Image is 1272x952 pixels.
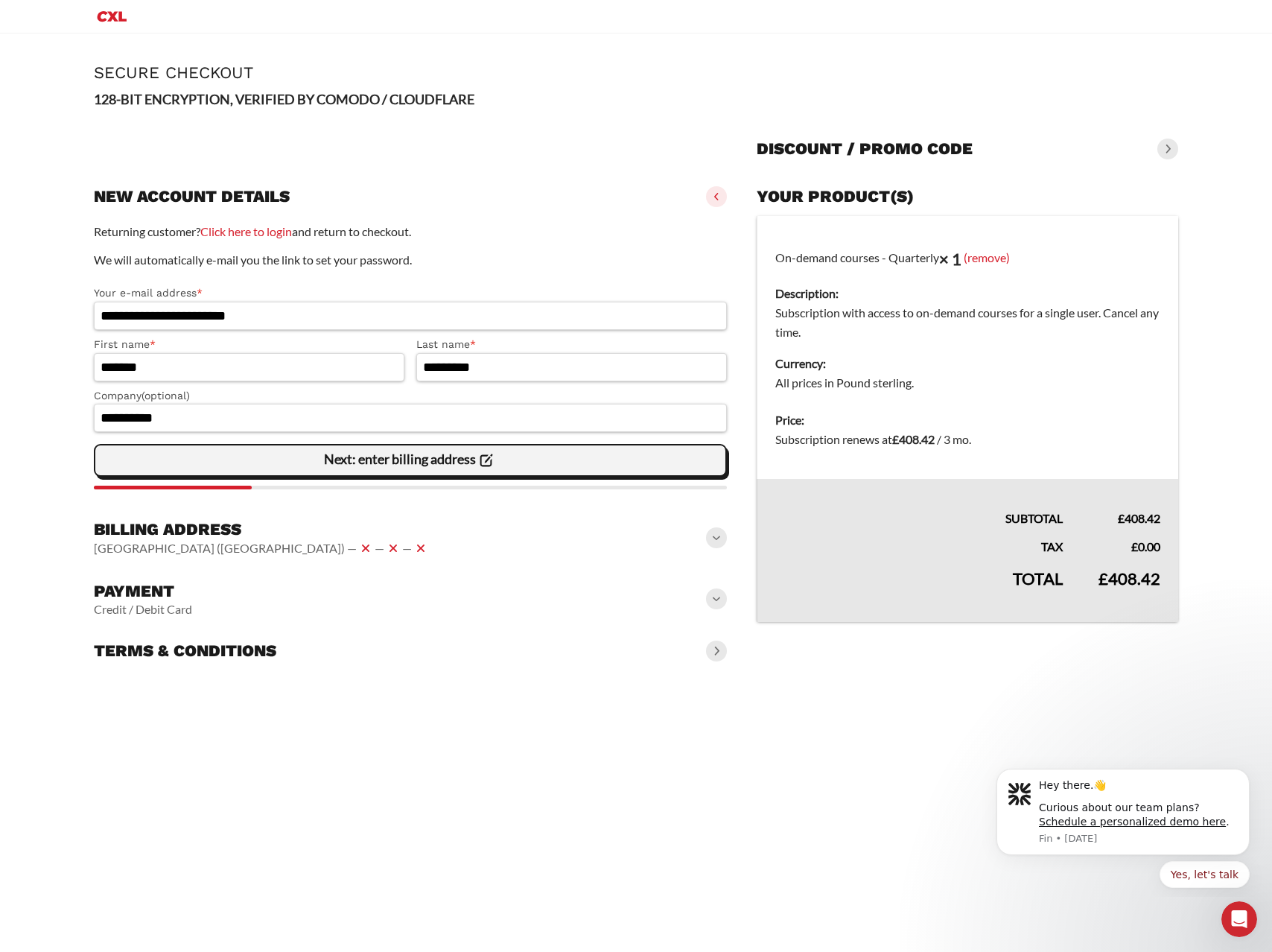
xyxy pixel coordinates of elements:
label: Your e-mail address [94,285,727,302]
td: On-demand courses - Quarterly [757,216,1178,402]
dd: All prices in Pound sterling. [775,373,1160,393]
dt: Price: [775,410,1160,430]
h3: Billing address [94,519,430,540]
h3: Discount / promo code [757,139,973,159]
span: / 3 mo [937,432,969,446]
iframe: Intercom live chat [1221,901,1257,937]
vaadin-horizontal-layout: Credit / Debit Card [94,602,192,617]
h1: Secure Checkout [94,63,1178,82]
th: Total [757,556,1081,622]
bdi: 408.42 [892,432,935,446]
bdi: 408.42 [1118,511,1160,525]
strong: 128-BIT ENCRYPTION, VERIFIED BY COMODO / CLOUDFLARE [94,91,474,107]
dd: Subscription with access to on-demand courses for a single user. Cancel any time. [775,303,1160,342]
label: First name [94,336,404,353]
bdi: 408.42 [1098,568,1160,588]
vaadin-button: Next: enter billing address [94,444,727,477]
bdi: 0.00 [1131,539,1160,553]
label: Last name [416,336,727,353]
span: £ [1098,568,1108,588]
vaadin-horizontal-layout: [GEOGRAPHIC_DATA] ([GEOGRAPHIC_DATA]) — — — [94,539,430,557]
th: Tax [757,528,1081,556]
h3: Payment [94,581,192,602]
span: £ [892,432,899,446]
h3: New account details [94,186,290,207]
a: (remove) [964,250,1010,264]
span: Subscription renews at . [775,432,971,446]
iframe: Intercom notifications message [974,755,1272,897]
label: Company [94,387,727,404]
dt: Currency: [775,354,1160,373]
strong: × 1 [939,249,961,269]
dt: Description: [775,284,1160,303]
h3: Terms & conditions [94,641,276,661]
p: Returning customer? and return to checkout. [94,222,727,241]
th: Subtotal [757,479,1081,528]
span: (optional) [141,390,190,402]
a: Click here to login [200,224,292,238]
span: £ [1131,539,1138,553]
p: We will automatically e-mail you the link to set your password. [94,250,727,270]
span: £ [1118,511,1125,525]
